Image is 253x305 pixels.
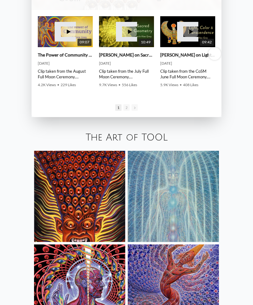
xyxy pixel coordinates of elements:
div: [DATE] [99,61,154,66]
div: Clip taken from the August Full Moon Ceremony. You can watch the full stream here: | [PERSON_NAME... [38,69,93,80]
img: Alex Grey on Light, Color & Transcendence [160,12,215,53]
a: [PERSON_NAME] on Light, Color & Transcendence [160,52,215,58]
span: • [118,83,121,87]
a: The Art of TOOL [86,133,168,143]
span: Go to slide 2 [123,105,130,111]
span: • [180,83,182,87]
img: Alex Grey on Sacred Geometry [99,12,154,53]
span: • [57,83,59,87]
div: Clip taken from the July Full Moon Ceremony. Watch the full broadcast here: | [PERSON_NAME] | ► W... [99,69,154,80]
span: 09:07 [77,39,92,46]
span: 10:49 [139,39,153,46]
a: Alex Grey on Light, Color & Transcendence 09:42 [160,17,215,47]
div: Clip taken from the CoSM June Full Moon Ceremony. Watch the full broadcast here: | [PERSON_NAME] ... [160,69,215,80]
span: Go to slide 1 [115,105,122,111]
span: 4.2K Views [38,83,56,87]
a: Alex Grey on Sacred Geometry 10:49 [99,17,154,47]
div: [DATE] [38,61,93,66]
span: 09:42 [200,39,214,46]
a: [PERSON_NAME] on Sacred Geometry [99,52,154,58]
div: Next slide [208,48,221,60]
span: 9.7K Views [99,83,117,87]
span: 5.9K Views [160,83,178,87]
a: The Power of Community with Alex Grey 09:07 [38,17,93,47]
div: [DATE] [160,61,215,66]
img: The Power of Community with Alex Grey [38,12,93,53]
span: 556 Likes [122,83,137,87]
span: 229 Likes [61,83,76,87]
span: 408 Likes [183,83,198,87]
span: Go to next slide [131,105,138,111]
a: The Power of Community with [PERSON_NAME] [38,52,93,58]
